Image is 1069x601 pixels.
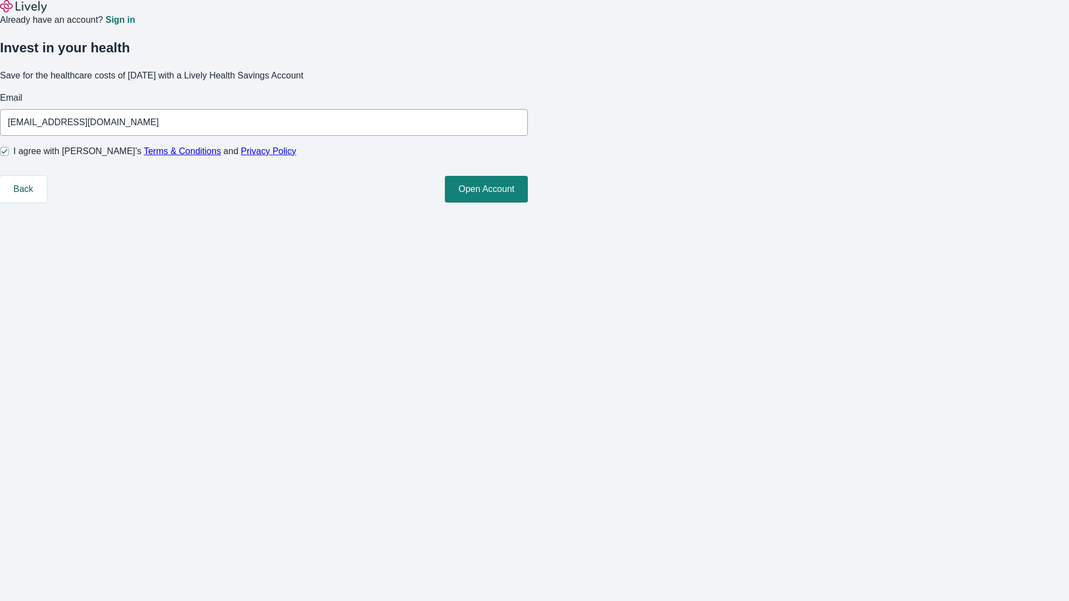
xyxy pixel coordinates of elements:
a: Privacy Policy [241,146,297,156]
a: Terms & Conditions [144,146,221,156]
button: Open Account [445,176,528,203]
a: Sign in [105,16,135,24]
span: I agree with [PERSON_NAME]’s and [13,145,296,158]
